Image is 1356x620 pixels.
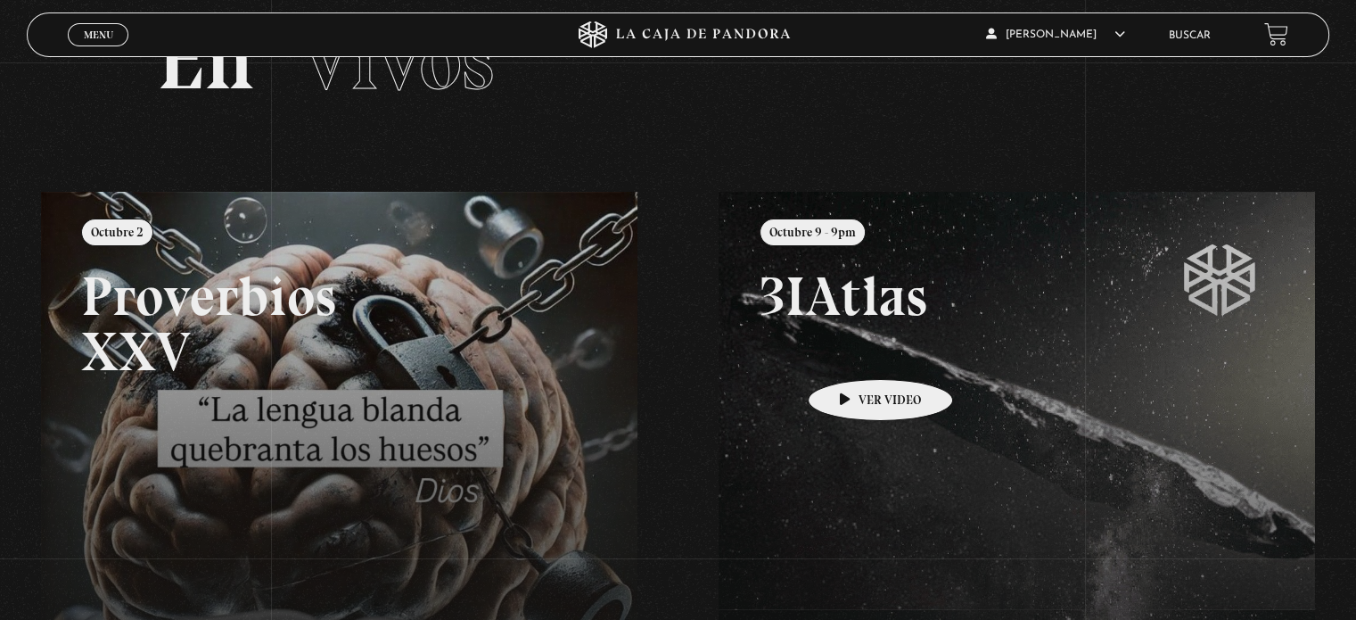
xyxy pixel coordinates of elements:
[157,18,1198,103] h2: En
[1169,30,1211,41] a: Buscar
[300,9,494,111] span: Vivos
[1264,22,1288,46] a: View your shopping cart
[986,29,1125,40] span: [PERSON_NAME]
[84,29,113,40] span: Menu
[78,45,119,57] span: Cerrar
